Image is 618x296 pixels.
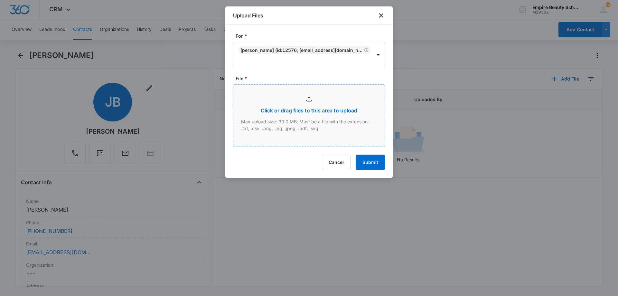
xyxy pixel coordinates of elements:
label: For [236,33,388,39]
div: Remove Jay Bartlett (ID:12576; bartlettjayla68@gmail.com; (603) 479-8584) [363,48,369,52]
button: close [377,12,385,19]
button: Submit [356,155,385,170]
h1: Upload Files [233,12,263,19]
button: Cancel [322,155,351,170]
div: [PERSON_NAME] (ID:12576; [EMAIL_ADDRESS][DOMAIN_NAME]; [PHONE_NUMBER]) [240,47,363,53]
label: File [236,75,388,82]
